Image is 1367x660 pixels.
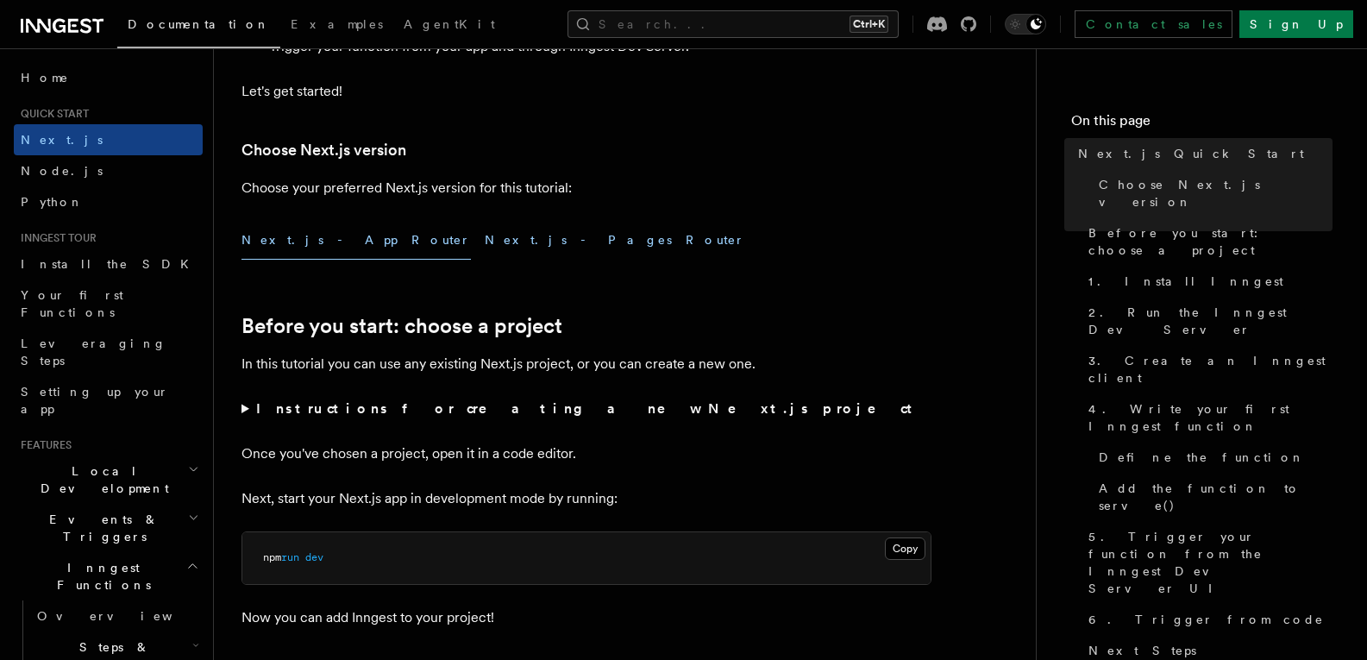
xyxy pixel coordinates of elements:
span: Next.js [21,133,103,147]
span: Your first Functions [21,288,123,319]
a: Choose Next.js version [241,138,406,162]
a: Documentation [117,5,280,48]
button: Next.js - App Router [241,221,471,260]
span: Features [14,438,72,452]
a: Contact sales [1075,10,1232,38]
span: Overview [37,609,215,623]
span: Inngest Functions [14,559,186,594]
p: Let's get started! [241,79,931,104]
p: In this tutorial you can use any existing Next.js project, or you can create a new one. [241,352,931,376]
span: Define the function [1099,449,1305,466]
a: Python [14,186,203,217]
span: Node.js [21,164,103,178]
a: Leveraging Steps [14,328,203,376]
span: Home [21,69,69,86]
a: AgentKit [393,5,505,47]
button: Next.js - Pages Router [485,221,745,260]
span: 5. Trigger your function from the Inngest Dev Server UI [1088,528,1333,597]
span: 2. Run the Inngest Dev Server [1088,304,1333,338]
span: Inngest tour [14,231,97,245]
p: Once you've chosen a project, open it in a code editor. [241,442,931,466]
a: Define the function [1092,442,1333,473]
p: Next, start your Next.js app in development mode by running: [241,487,931,511]
span: run [281,551,299,563]
span: dev [305,551,323,563]
a: Setting up your app [14,376,203,424]
span: Local Development [14,462,188,497]
a: Node.js [14,155,203,186]
p: Choose your preferred Next.js version for this tutorial: [241,176,931,200]
span: Before you start: choose a project [1088,224,1333,259]
a: Home [14,62,203,93]
a: Overview [30,600,203,632]
a: 1. Install Inngest [1082,266,1333,297]
a: 4. Write your first Inngest function [1082,393,1333,442]
span: Next Steps [1088,642,1196,659]
a: Choose Next.js version [1092,169,1333,217]
span: 1. Install Inngest [1088,273,1283,290]
a: Add the function to serve() [1092,473,1333,521]
p: Now you can add Inngest to your project! [241,606,931,630]
a: Before you start: choose a project [1082,217,1333,266]
span: Leveraging Steps [21,336,166,368]
a: Before you start: choose a project [241,314,562,338]
span: Choose Next.js version [1099,176,1333,211]
a: Examples [280,5,393,47]
span: Quick start [14,107,89,121]
a: Your first Functions [14,280,203,328]
a: Sign Up [1239,10,1353,38]
span: Setting up your app [21,385,169,416]
span: Events & Triggers [14,511,188,545]
span: Python [21,195,84,209]
button: Inngest Functions [14,552,203,600]
h4: On this page [1071,110,1333,138]
a: 3. Create an Inngest client [1082,345,1333,393]
button: Toggle dark mode [1005,14,1046,35]
button: Events & Triggers [14,504,203,552]
button: Search...Ctrl+K [567,10,899,38]
kbd: Ctrl+K [850,16,888,33]
a: Install the SDK [14,248,203,280]
span: 6. Trigger from code [1088,611,1324,628]
span: 4. Write your first Inngest function [1088,400,1333,435]
span: Next.js Quick Start [1078,145,1304,162]
span: Install the SDK [21,257,199,271]
strong: Instructions for creating a new Next.js project [256,400,919,417]
a: 6. Trigger from code [1082,604,1333,635]
a: Next.js Quick Start [1071,138,1333,169]
span: Documentation [128,17,270,31]
span: Examples [291,17,383,31]
span: 3. Create an Inngest client [1088,352,1333,387]
button: Copy [885,537,925,560]
a: Next.js [14,124,203,155]
summary: Instructions for creating a new Next.js project [241,397,931,421]
span: npm [263,551,281,563]
a: 5. Trigger your function from the Inngest Dev Server UI [1082,521,1333,604]
span: AgentKit [404,17,495,31]
button: Local Development [14,456,203,504]
a: 2. Run the Inngest Dev Server [1082,297,1333,345]
span: Add the function to serve() [1099,480,1333,514]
